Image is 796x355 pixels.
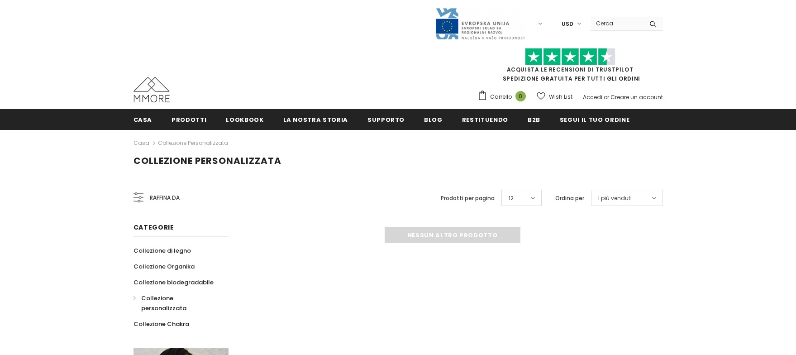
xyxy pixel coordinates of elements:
[226,115,263,124] span: Lookbook
[441,194,495,203] label: Prodotti per pagina
[133,259,195,274] a: Collezione Organika
[133,115,153,124] span: Casa
[367,115,405,124] span: supporto
[133,278,214,287] span: Collezione biodegradabile
[591,17,643,30] input: Search Site
[507,66,634,73] a: Acquista le recensioni di TrustPilot
[562,19,573,29] span: USD
[158,139,228,147] a: Collezione personalizzata
[477,52,663,82] span: SPEDIZIONE GRATUITA PER TUTTI GLI ORDINI
[528,109,540,130] a: B2B
[435,7,525,40] img: Javni Razpis
[133,262,195,271] span: Collezione Organika
[583,93,602,101] a: Accedi
[555,194,584,203] label: Ordina per
[477,90,530,104] a: Carrello 0
[133,274,214,290] a: Collezione biodegradabile
[133,316,189,332] a: Collezione Chakra
[462,109,508,130] a: Restituendo
[515,91,526,101] span: 0
[525,48,615,66] img: Fidati di Pilot Stars
[610,93,663,101] a: Creare un account
[560,115,629,124] span: Segui il tuo ordine
[133,246,191,255] span: Collezione di legno
[424,109,443,130] a: Blog
[226,109,263,130] a: Lookbook
[604,93,609,101] span: or
[560,109,629,130] a: Segui il tuo ordine
[133,223,174,232] span: Categorie
[141,294,186,312] span: Collezione personalizzata
[598,194,632,203] span: I più venduti
[172,115,206,124] span: Prodotti
[537,89,572,105] a: Wish List
[509,194,514,203] span: 12
[150,193,180,203] span: Raffina da
[133,154,281,167] span: Collezione personalizzata
[133,138,149,149] a: Casa
[435,19,525,27] a: Javni Razpis
[283,109,348,130] a: La nostra storia
[133,320,189,328] span: Collezione Chakra
[133,290,219,316] a: Collezione personalizzata
[133,77,170,102] img: Casi MMORE
[528,115,540,124] span: B2B
[549,92,572,101] span: Wish List
[424,115,443,124] span: Blog
[283,115,348,124] span: La nostra storia
[172,109,206,130] a: Prodotti
[133,109,153,130] a: Casa
[133,243,191,259] a: Collezione di legno
[462,115,508,124] span: Restituendo
[367,109,405,130] a: supporto
[490,92,512,101] span: Carrello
